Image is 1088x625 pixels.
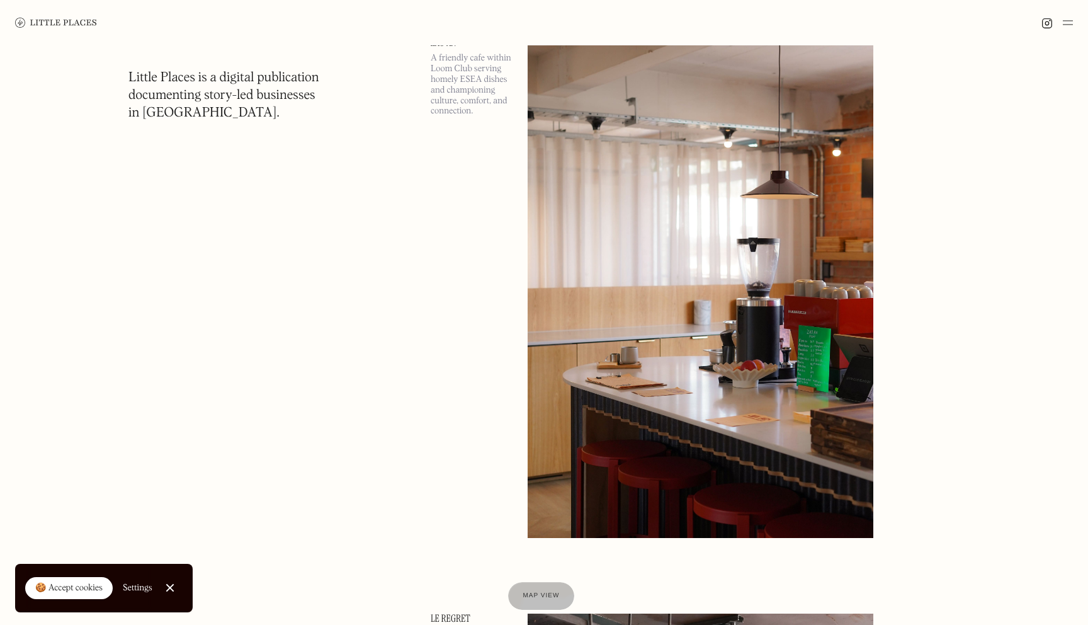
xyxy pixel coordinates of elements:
a: Map view [508,582,575,610]
p: A friendly cafe within Loom Club serving homely ESEA dishes and championing culture, comfort, and... [431,53,513,117]
span: Map view [523,592,560,599]
h1: Little Places is a digital publication documenting story-led businesses in [GEOGRAPHIC_DATA]. [128,69,319,122]
div: Close Cookie Popup [169,588,170,588]
a: 🍪 Accept cookies [25,577,113,600]
a: Le Regret [431,614,513,624]
div: Settings [123,583,152,592]
a: Close Cookie Popup [157,575,183,600]
a: Zao An [431,38,513,48]
img: Zao An [528,38,873,538]
div: 🍪 Accept cookies [35,582,103,595]
a: Settings [123,574,152,602]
